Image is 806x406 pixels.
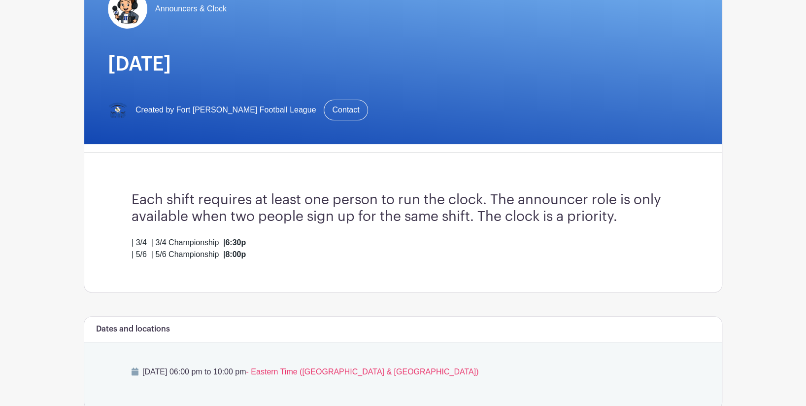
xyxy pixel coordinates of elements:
h1: [DATE] [108,52,698,76]
p: [DATE] 06:00 pm to 10:00 pm [132,366,674,378]
h6: Dates and locations [96,325,170,334]
h3: Each shift requires at least one person to run the clock. The announcer role is only available wh... [132,192,674,225]
span: Created by Fort [PERSON_NAME] Football League [135,104,316,116]
strong: 8:00p [225,250,246,258]
strong: 6:30p [225,238,246,247]
img: 2.png [108,100,128,120]
div: | 3/4 | 3/4 Championship | | 5/6 | 5/6 Championship | [132,237,674,260]
a: Contact [324,100,368,120]
span: Announcers & Clock [155,3,227,15]
span: - Eastern Time ([GEOGRAPHIC_DATA] & [GEOGRAPHIC_DATA]) [246,368,478,376]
